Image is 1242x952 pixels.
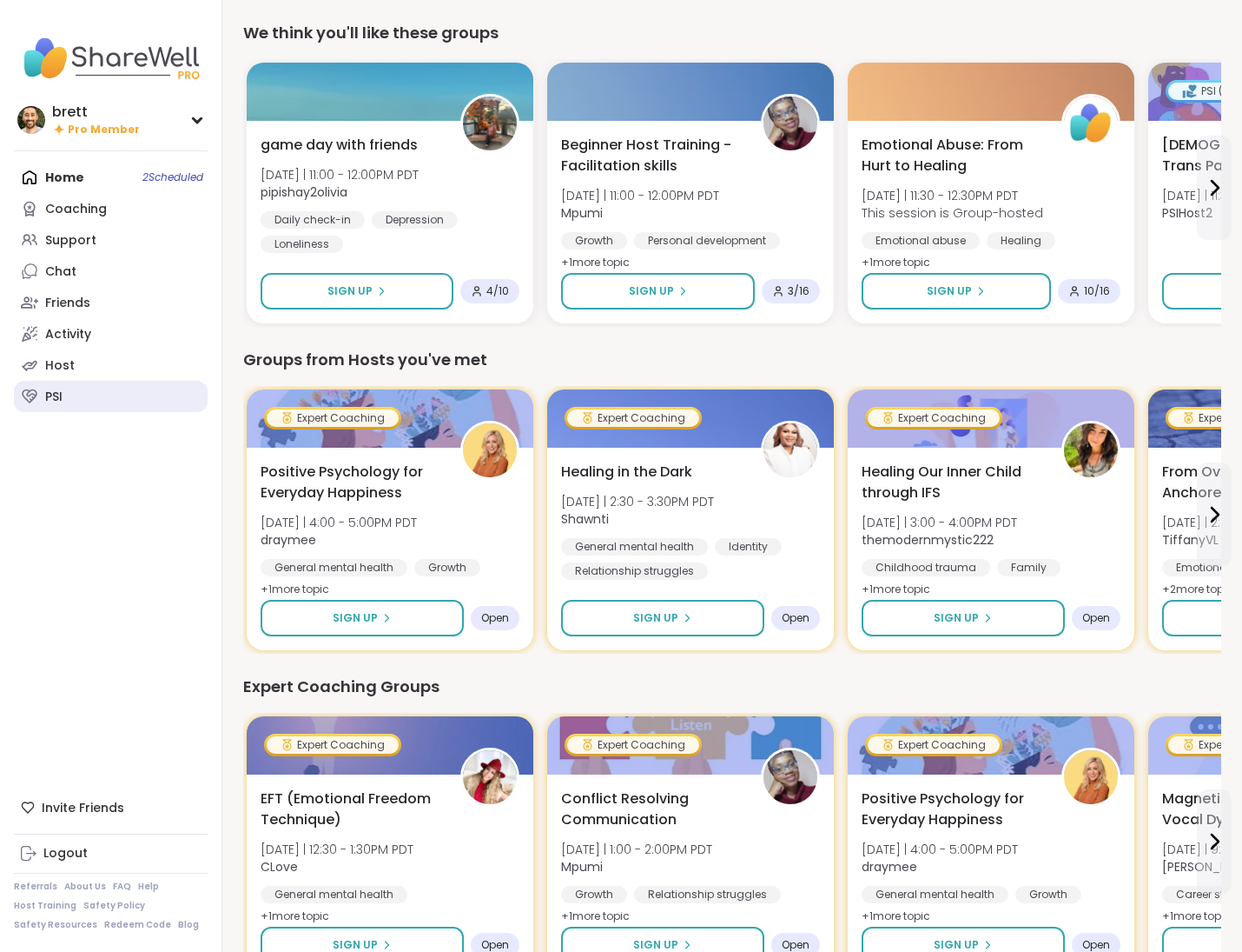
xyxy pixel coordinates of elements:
[261,886,407,903] div: General mental health
[14,881,57,893] a: Referrals
[14,287,208,318] a: Friends
[862,789,1042,830] span: Positive Psychology for Everyday Happiness
[14,838,208,869] a: Logout
[561,135,742,176] span: Beginner Host Training - Facilitation skills
[561,204,603,222] b: Mpumi
[43,845,88,862] div: Logout
[45,326,91,343] div: Activity
[45,201,107,218] div: Coaching
[927,283,972,299] span: Sign Up
[261,135,418,156] span: game day with friends
[414,559,480,576] div: Growth
[178,919,199,931] a: Blog
[138,881,159,893] a: Help
[45,232,96,250] div: Support
[561,510,609,528] b: Shawnti
[104,919,171,931] a: Redeem Code
[862,531,994,549] b: themodernmystic222
[782,611,809,625] span: Open
[997,559,1060,576] div: Family
[261,166,419,183] span: [DATE] | 11:00 - 12:00PM PDT
[14,318,208,350] a: Activity
[862,204,1043,222] span: This session is Group-hosted
[14,350,208,381] a: Host
[763,423,817,477] img: Shawnti
[52,103,140,122] div: brett
[987,232,1055,250] div: Healing
[561,187,719,204] span: [DATE] | 11:00 - 12:00PM PDT
[45,263,76,281] div: Chat
[561,462,692,483] span: Healing in the Dark
[567,736,699,754] div: Expert Coaching
[862,273,1051,310] button: Sign Up
[1082,611,1110,625] span: Open
[782,938,809,952] span: Open
[261,531,316,549] b: draymee
[561,789,742,830] span: Conflict Resolving Communication
[561,273,755,310] button: Sign Up
[862,135,1042,176] span: Emotional Abuse: From Hurt to Healing
[561,538,708,556] div: General mental health
[634,232,780,250] div: Personal development
[243,21,1221,45] div: We think you'll like these groups
[14,224,208,256] a: Support
[561,232,627,250] div: Growth
[261,183,347,201] b: pipishay2olivia
[45,357,75,375] div: Host
[862,841,1018,858] span: [DATE] | 4:00 - 5:00PM PDT
[14,193,208,224] a: Coaching
[267,409,399,427] div: Expert Coaching
[481,611,509,625] span: Open
[934,610,979,626] span: Sign Up
[862,600,1065,636] button: Sign Up
[561,493,714,510] span: [DATE] | 2:30 - 3:30PM PDT
[261,789,441,830] span: EFT (Emotional Freedom Technique)
[862,462,1042,503] span: Healing Our Inner Child through IFS
[862,858,917,875] b: draymee
[463,423,517,477] img: draymee
[261,211,365,229] div: Daily check-in
[14,256,208,287] a: Chat
[561,600,764,636] button: Sign Up
[862,514,1017,531] span: [DATE] | 3:00 - 4:00PM PDT
[862,559,990,576] div: Childhood trauma
[17,106,45,134] img: brett
[261,273,453,310] button: Sign Up
[261,514,417,531] span: [DATE] | 4:00 - 5:00PM PDT
[862,232,980,250] div: Emotional abuse
[1162,531,1219,549] b: TiffanyVL
[243,348,1221,372] div: Groups from Hosts you've met
[567,409,699,427] div: Expert Coaching
[561,563,708,580] div: Relationship struggles
[14,792,208,823] div: Invite Friends
[463,97,517,150] img: pipishay2olivia
[267,736,399,754] div: Expert Coaching
[261,841,413,858] span: [DATE] | 12:30 - 1:30PM PDT
[868,736,1000,754] div: Expert Coaching
[561,886,627,903] div: Growth
[14,900,76,912] a: Host Training
[261,462,441,503] span: Positive Psychology for Everyday Happiness
[788,284,809,298] span: 3 / 16
[481,938,509,952] span: Open
[1064,97,1118,150] img: ShareWell
[715,538,782,556] div: Identity
[64,881,106,893] a: About Us
[862,886,1008,903] div: General mental health
[1015,886,1081,903] div: Growth
[763,97,817,150] img: Mpumi
[634,886,781,903] div: Relationship struggles
[333,610,378,626] span: Sign Up
[14,919,97,931] a: Safety Resources
[327,283,373,299] span: Sign Up
[1162,204,1212,222] b: PSIHost2
[83,900,145,912] a: Safety Policy
[68,123,140,137] span: Pro Member
[1082,938,1110,952] span: Open
[261,858,298,875] b: CLove
[261,600,464,636] button: Sign Up
[1064,750,1118,804] img: draymee
[1064,423,1118,477] img: themodernmystic222
[243,675,1221,699] div: Expert Coaching Groups
[868,409,1000,427] div: Expert Coaching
